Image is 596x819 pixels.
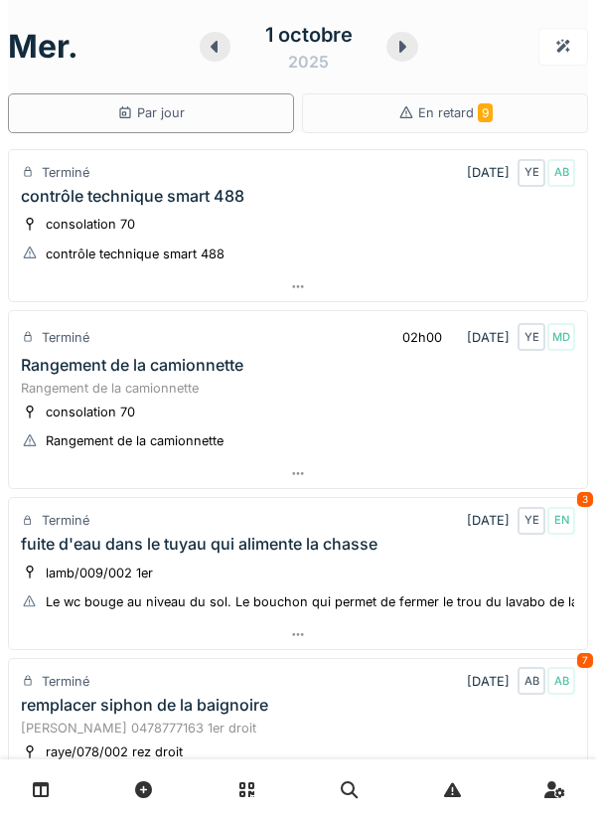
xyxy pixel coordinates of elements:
[42,328,89,347] div: Terminé
[547,507,575,535] div: EN
[467,667,575,695] div: [DATE]
[478,103,493,122] span: 9
[21,356,243,375] div: Rangement de la camionnette
[21,696,268,715] div: remplacer siphon de la baignoire
[21,187,244,206] div: contrôle technique smart 488
[46,742,183,761] div: raye/078/002 rez droit
[518,667,545,695] div: AB
[518,507,545,535] div: YE
[518,159,545,187] div: YE
[418,105,493,120] span: En retard
[547,667,575,695] div: AB
[577,492,593,507] div: 3
[547,159,575,187] div: AB
[21,379,575,398] div: Rangement de la camionnette
[518,323,545,351] div: YE
[46,215,135,234] div: consolation 70
[467,159,575,187] div: [DATE]
[402,328,442,347] div: 02h00
[46,403,135,421] div: consolation 70
[547,323,575,351] div: MD
[265,20,353,50] div: 1 octobre
[21,719,575,737] div: [PERSON_NAME] 0478777163 1er droit
[117,103,185,122] div: Par jour
[21,535,377,554] div: fuite d'eau dans le tuyau qui alimente la chasse
[42,163,89,182] div: Terminé
[288,50,329,74] div: 2025
[467,507,575,535] div: [DATE]
[42,511,89,530] div: Terminé
[42,672,89,691] div: Terminé
[577,653,593,668] div: 7
[46,431,223,450] div: Rangement de la camionnette
[46,245,224,263] div: contrôle technique smart 488
[46,564,153,582] div: lamb/009/002 1er
[8,28,78,66] h1: mer.
[385,319,575,356] div: [DATE]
